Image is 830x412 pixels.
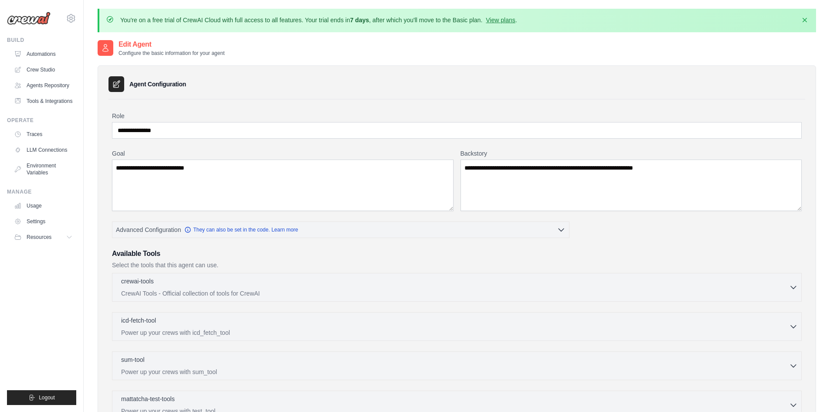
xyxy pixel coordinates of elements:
label: Goal [112,149,454,158]
a: Agents Repository [10,78,76,92]
h2: Edit Agent [119,39,224,50]
button: icd-fetch-tool Power up your crews with icd_fetch_tool [116,316,798,337]
a: Environment Variables [10,159,76,180]
p: Power up your crews with sum_tool [121,368,789,376]
a: Settings [10,215,76,228]
span: Advanced Configuration [116,225,181,234]
p: sum-tool [121,355,145,364]
a: Crew Studio [10,63,76,77]
label: Role [112,112,802,120]
h3: Agent Configuration [129,80,186,89]
div: Build [7,37,76,44]
button: Resources [10,230,76,244]
a: LLM Connections [10,143,76,157]
a: Traces [10,127,76,141]
strong: 7 days [350,17,369,24]
img: Logo [7,12,51,25]
button: sum-tool Power up your crews with sum_tool [116,355,798,376]
a: Automations [10,47,76,61]
p: mattatcha-test-tools [121,395,175,403]
label: Backstory [461,149,802,158]
button: crewai-tools CrewAI Tools - Official collection of tools for CrewAI [116,277,798,298]
div: Manage [7,188,76,195]
a: View plans [486,17,515,24]
p: icd-fetch-tool [121,316,156,325]
p: Power up your crews with icd_fetch_tool [121,328,789,337]
p: crewai-tools [121,277,154,286]
div: Operate [7,117,76,124]
span: Logout [39,394,55,401]
p: You're on a free trial of CrewAI Cloud with full access to all features. Your trial ends in , aft... [120,16,517,24]
span: Resources [27,234,51,241]
a: Usage [10,199,76,213]
button: Logout [7,390,76,405]
button: Advanced Configuration They can also be set in the code. Learn more [112,222,569,238]
p: CrewAI Tools - Official collection of tools for CrewAI [121,289,789,298]
h3: Available Tools [112,249,802,259]
a: Tools & Integrations [10,94,76,108]
p: Configure the basic information for your agent [119,50,224,57]
p: Select the tools that this agent can use. [112,261,802,269]
a: They can also be set in the code. Learn more [184,226,298,233]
